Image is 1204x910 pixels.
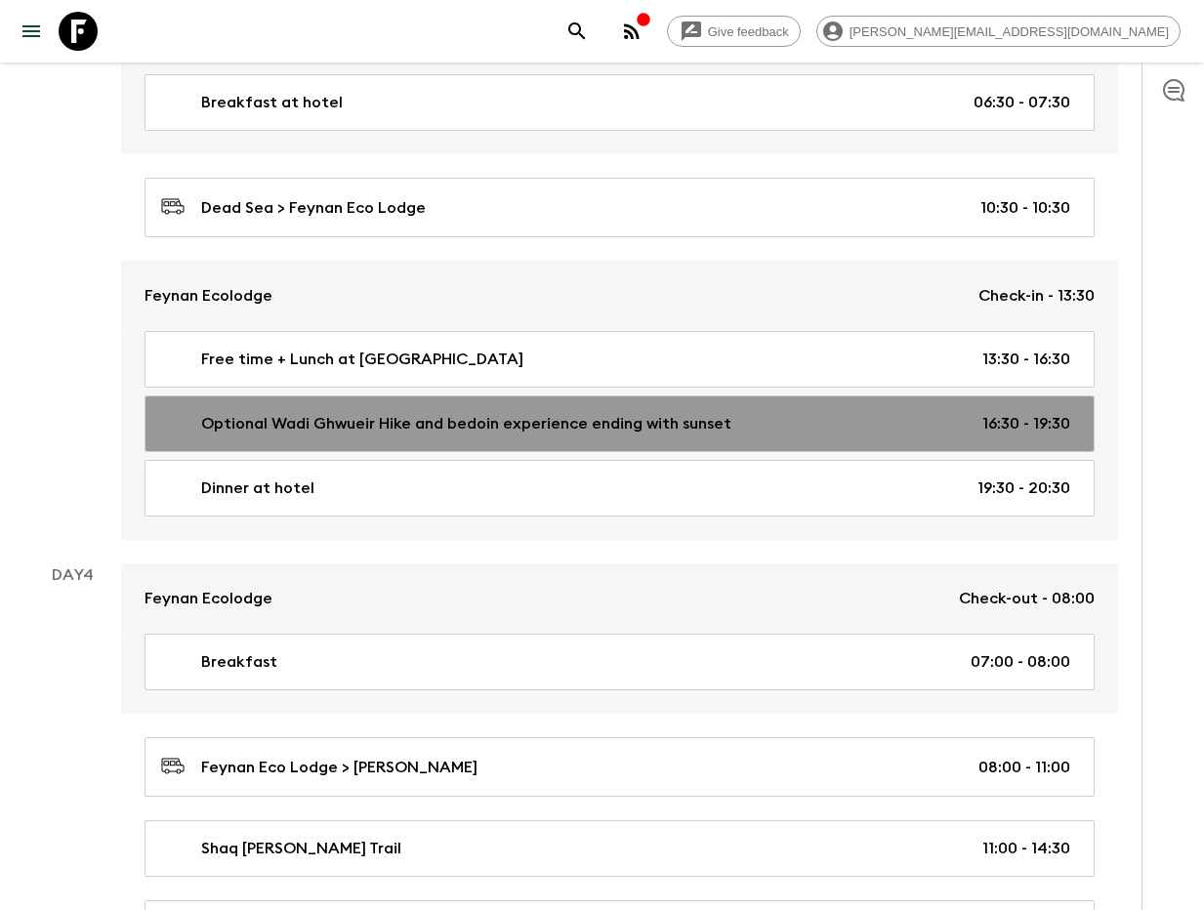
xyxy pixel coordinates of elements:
a: Feynan Eco Lodge > [PERSON_NAME]08:00 - 11:00 [145,737,1095,797]
p: Free time + Lunch at [GEOGRAPHIC_DATA] [201,348,523,371]
a: Dead Sea > Feynan Eco Lodge10:30 - 10:30 [145,178,1095,237]
a: Give feedback [667,16,801,47]
p: Check-in - 13:30 [978,284,1095,308]
p: 08:00 - 11:00 [978,756,1070,779]
p: 06:30 - 07:30 [974,91,1070,114]
p: 13:30 - 16:30 [982,348,1070,371]
p: Optional Wadi Ghwueir Hike and bedoin experience ending with sunset [201,412,731,435]
p: 19:30 - 20:30 [977,476,1070,500]
p: Dead Sea > Feynan Eco Lodge [201,196,426,220]
span: Give feedback [697,24,800,39]
a: Breakfast07:00 - 08:00 [145,634,1095,690]
p: Feynan Ecolodge [145,284,272,308]
p: Check-out - 08:00 [959,587,1095,610]
a: Free time + Lunch at [GEOGRAPHIC_DATA]13:30 - 16:30 [145,331,1095,388]
p: 10:30 - 10:30 [980,196,1070,220]
a: Optional Wadi Ghwueir Hike and bedoin experience ending with sunset16:30 - 19:30 [145,395,1095,452]
a: Dinner at hotel19:30 - 20:30 [145,460,1095,517]
a: Breakfast at hotel06:30 - 07:30 [145,74,1095,131]
p: 07:00 - 08:00 [971,650,1070,674]
p: Day 4 [23,563,121,587]
p: Dinner at hotel [201,476,314,500]
button: search adventures [558,12,597,51]
p: Feynan Eco Lodge > [PERSON_NAME] [201,756,477,779]
div: [PERSON_NAME][EMAIL_ADDRESS][DOMAIN_NAME] [816,16,1181,47]
a: Shaq [PERSON_NAME] Trail11:00 - 14:30 [145,820,1095,877]
p: Breakfast [201,650,277,674]
a: Feynan EcolodgeCheck-in - 13:30 [121,261,1118,331]
button: menu [12,12,51,51]
p: Feynan Ecolodge [145,587,272,610]
a: Feynan EcolodgeCheck-out - 08:00 [121,563,1118,634]
p: 11:00 - 14:30 [982,837,1070,860]
span: [PERSON_NAME][EMAIL_ADDRESS][DOMAIN_NAME] [839,24,1180,39]
p: 16:30 - 19:30 [982,412,1070,435]
p: Shaq [PERSON_NAME] Trail [201,837,401,860]
p: Breakfast at hotel [201,91,343,114]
